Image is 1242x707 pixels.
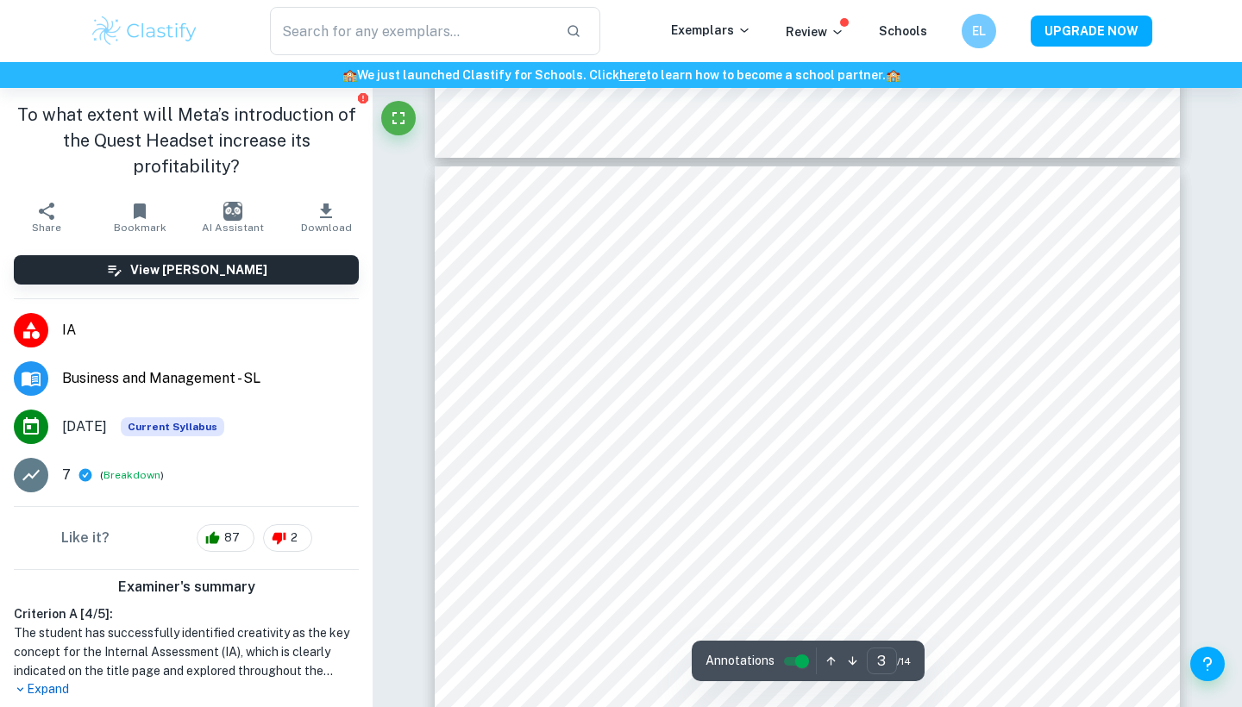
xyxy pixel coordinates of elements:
[14,102,359,179] h1: To what extent will Meta’s introduction of the Quest Headset increase its profitability?
[3,66,1239,84] h6: We just launched Clastify for Schools. Click to learn how to become a school partner.
[886,68,900,82] span: 🏫
[62,465,71,485] p: 7
[619,68,646,82] a: here
[14,680,359,698] p: Expand
[186,193,279,241] button: AI Assistant
[32,222,61,234] span: Share
[14,255,359,285] button: View [PERSON_NAME]
[962,14,996,48] button: EL
[706,652,775,670] span: Annotations
[103,467,160,483] button: Breakdown
[62,416,107,437] span: [DATE]
[14,604,359,623] h6: Criterion A [ 4 / 5 ]:
[671,21,751,40] p: Exemplars
[301,222,352,234] span: Download
[93,193,186,241] button: Bookmark
[7,577,366,598] h6: Examiner's summary
[381,101,416,135] button: Fullscreen
[90,14,199,48] img: Clastify logo
[279,193,373,241] button: Download
[100,467,164,484] span: ( )
[62,320,359,341] span: IA
[281,529,307,547] span: 2
[114,222,166,234] span: Bookmark
[263,524,312,552] div: 2
[223,202,242,221] img: AI Assistant
[202,222,264,234] span: AI Assistant
[121,417,224,436] span: Current Syllabus
[786,22,844,41] p: Review
[197,524,254,552] div: 87
[215,529,249,547] span: 87
[356,91,369,104] button: Report issue
[270,7,552,55] input: Search for any exemplars...
[61,528,110,548] h6: Like it?
[14,623,359,680] h1: The student has successfully identified creativity as the key concept for the Internal Assessment...
[897,654,911,669] span: / 14
[130,260,267,279] h6: View [PERSON_NAME]
[1031,16,1152,47] button: UPGRADE NOW
[969,22,989,41] h6: EL
[1190,647,1225,681] button: Help and Feedback
[342,68,357,82] span: 🏫
[121,417,224,436] div: This exemplar is based on the current syllabus. Feel free to refer to it for inspiration/ideas wh...
[879,24,927,38] a: Schools
[62,368,359,389] span: Business and Management - SL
